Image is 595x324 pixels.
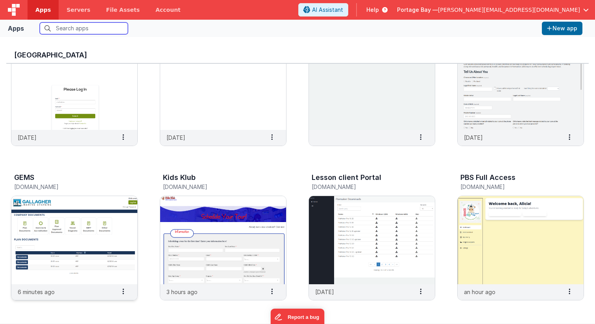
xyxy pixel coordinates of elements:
[312,184,416,190] h5: [DOMAIN_NAME]
[312,6,343,14] span: AI Assistant
[315,288,334,296] p: [DATE]
[14,51,581,59] h3: [GEOGRAPHIC_DATA]
[106,6,140,14] span: File Assets
[18,288,55,296] p: 6 minutes ago
[397,6,438,14] span: Portage Bay —
[366,6,379,14] span: Help
[460,184,564,190] h5: [DOMAIN_NAME]
[542,22,582,35] button: New app
[67,6,90,14] span: Servers
[35,6,51,14] span: Apps
[312,174,381,181] h3: Lesson client Portal
[14,184,118,190] h5: [DOMAIN_NAME]
[464,288,495,296] p: an hour ago
[163,184,267,190] h5: [DOMAIN_NAME]
[18,133,37,142] p: [DATE]
[438,6,580,14] span: [PERSON_NAME][EMAIL_ADDRESS][DOMAIN_NAME]
[460,174,516,181] h3: PBS Full Access
[397,6,589,14] button: Portage Bay — [PERSON_NAME][EMAIL_ADDRESS][DOMAIN_NAME]
[166,133,185,142] p: [DATE]
[163,174,196,181] h3: Kids Klub
[40,22,128,34] input: Search apps
[298,3,348,17] button: AI Assistant
[464,133,483,142] p: [DATE]
[8,24,24,33] div: Apps
[166,288,198,296] p: 3 hours ago
[14,174,34,181] h3: GEMS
